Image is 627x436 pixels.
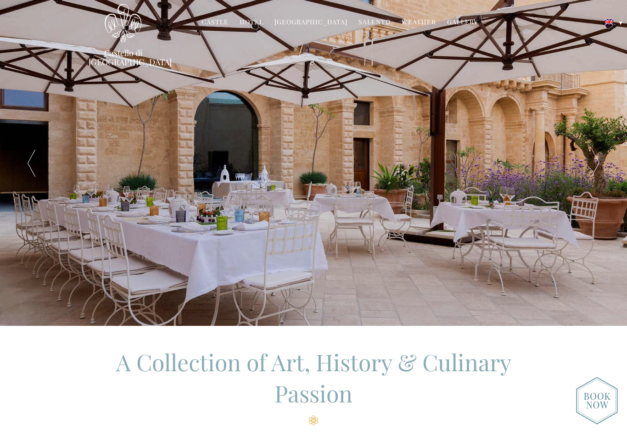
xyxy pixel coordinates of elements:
a: Castle [202,17,229,28]
img: English [605,19,613,25]
a: [GEOGRAPHIC_DATA] [274,17,347,28]
img: Castello di Ugento [105,4,141,43]
a: Castello di [GEOGRAPHIC_DATA] [89,48,157,67]
a: Gallery [447,17,478,28]
a: Weather [402,17,436,28]
span: A Collection of Art, History & Culinary Passion [116,347,511,408]
img: new-booknow.png [576,377,618,425]
a: Hotel [240,17,263,28]
a: Salento [358,17,391,28]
